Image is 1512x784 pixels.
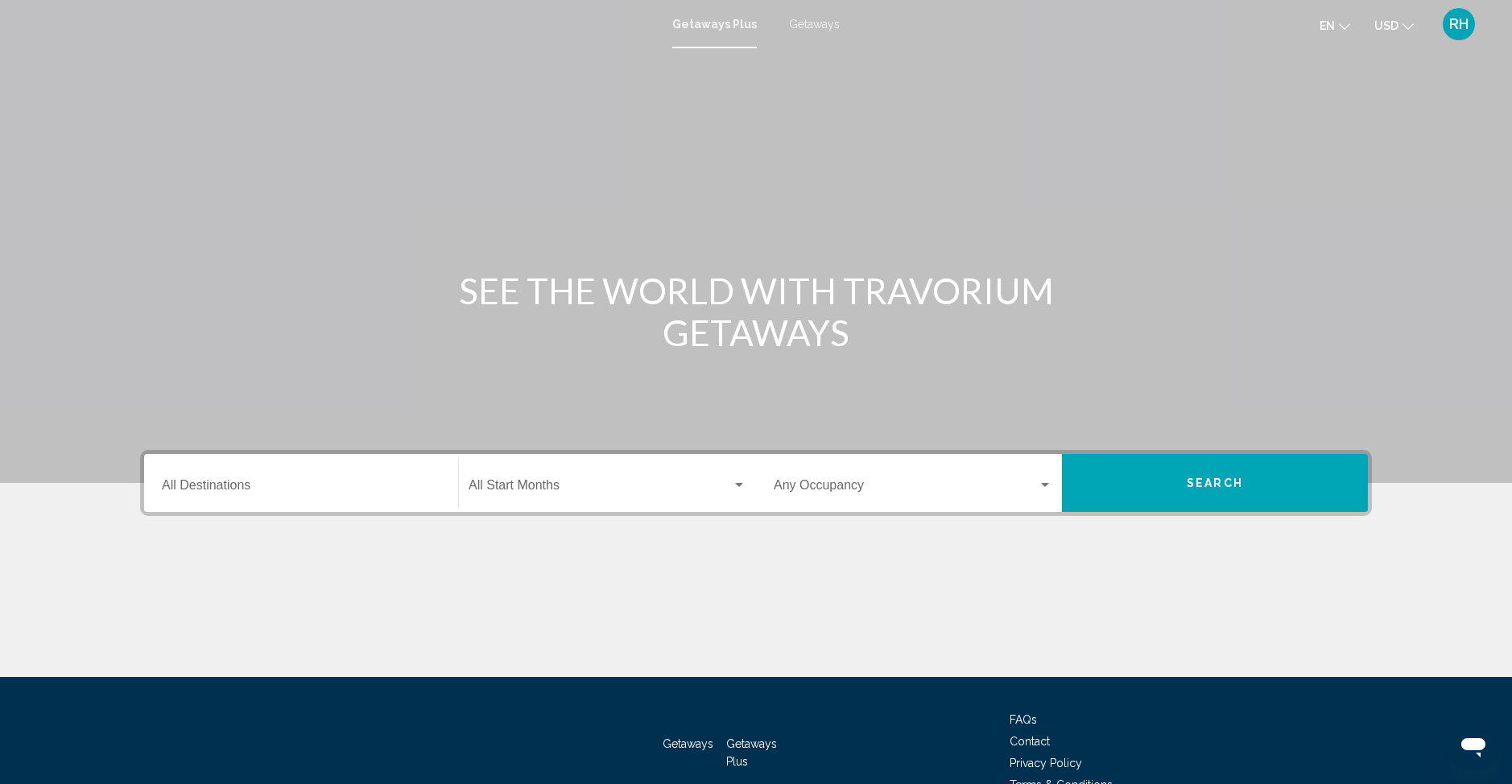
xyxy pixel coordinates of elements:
a: Getaways Plus [672,18,757,31]
iframe: Button to launch messaging window [1448,720,1499,771]
button: Change currency [1374,14,1414,37]
a: Contact [1010,735,1050,748]
a: FAQs [1010,713,1037,726]
button: Search [1062,454,1368,512]
a: Getaways [789,18,840,31]
a: Privacy Policy [1010,757,1082,770]
span: RH [1449,16,1469,32]
a: Getaways [663,737,713,750]
h1: SEE THE WORLD WITH TRAVORIUM GETAWAYS [454,270,1058,353]
a: Travorium [32,8,656,40]
button: User Menu [1438,7,1480,41]
a: Travorium [261,728,422,777]
span: USD [1374,19,1398,32]
span: Search [1187,477,1243,490]
div: Search widget [144,454,1368,512]
span: en [1320,19,1335,32]
button: Change language [1320,14,1350,37]
a: Getaways Plus [726,737,777,768]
